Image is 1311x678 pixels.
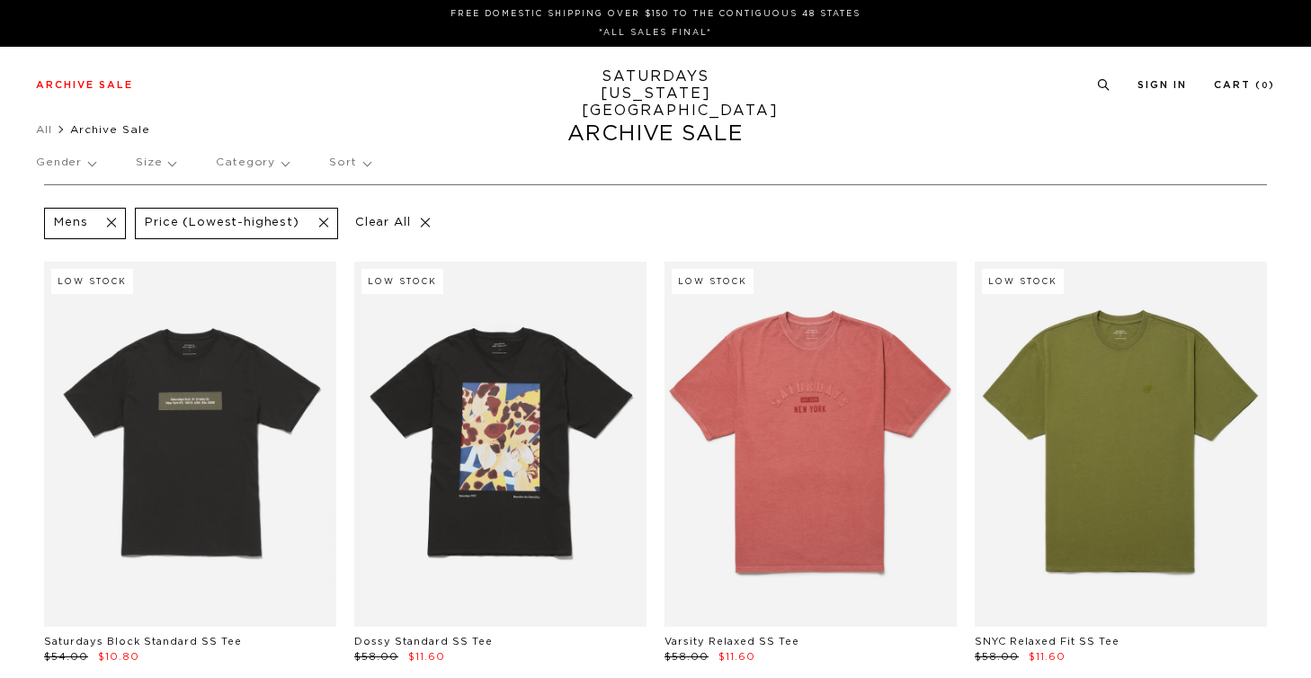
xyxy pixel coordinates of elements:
a: Archive Sale [36,80,133,90]
p: FREE DOMESTIC SHIPPING OVER $150 TO THE CONTIGUOUS 48 STATES [43,7,1268,21]
span: $11.60 [1029,652,1066,662]
span: $54.00 [44,652,88,662]
a: Sign In [1137,80,1187,90]
p: Sort [329,142,370,183]
small: 0 [1262,82,1269,90]
div: Low Stock [982,269,1064,294]
p: Gender [36,142,95,183]
p: Price (Lowest-highest) [145,216,299,231]
div: Low Stock [672,269,754,294]
p: Size [136,142,175,183]
p: Clear All [347,208,440,239]
span: $11.60 [408,652,445,662]
a: Saturdays Block Standard SS Tee [44,637,242,647]
span: $58.00 [975,652,1019,662]
div: Low Stock [51,269,133,294]
a: SATURDAYS[US_STATE][GEOGRAPHIC_DATA] [582,68,730,120]
span: $58.00 [354,652,398,662]
span: $58.00 [664,652,709,662]
div: Low Stock [361,269,443,294]
p: *ALL SALES FINAL* [43,26,1268,40]
a: Varsity Relaxed SS Tee [664,637,799,647]
span: $10.80 [98,652,139,662]
a: Dossy Standard SS Tee [354,637,493,647]
a: SNYC Relaxed Fit SS Tee [975,637,1119,647]
span: Archive Sale [70,124,150,135]
p: Category [216,142,289,183]
span: $11.60 [718,652,755,662]
p: Mens [54,216,87,231]
a: Cart (0) [1214,80,1275,90]
a: All [36,124,52,135]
